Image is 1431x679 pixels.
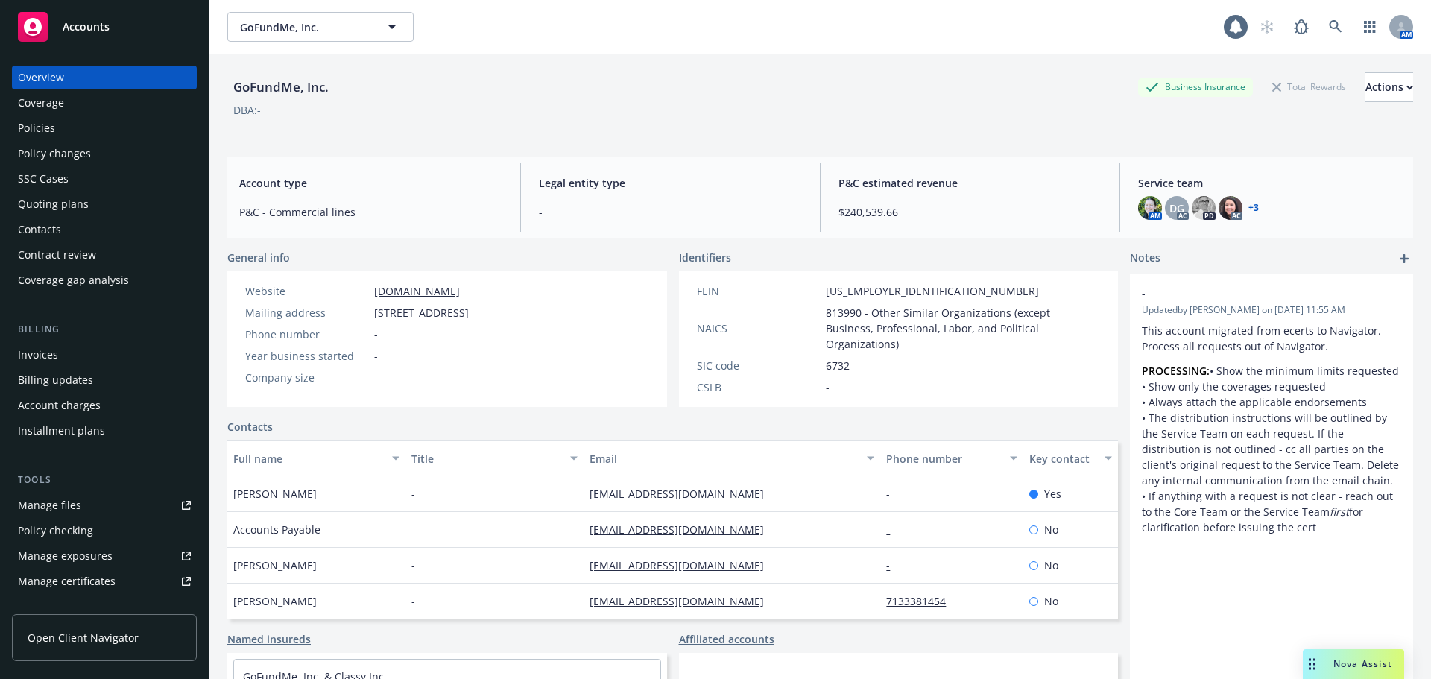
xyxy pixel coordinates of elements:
[245,370,368,385] div: Company size
[12,595,197,619] a: Manage claims
[18,116,55,140] div: Policies
[12,243,197,267] a: Contract review
[1044,593,1058,609] span: No
[12,91,197,115] a: Coverage
[697,320,820,336] div: NAICS
[880,440,1023,476] button: Phone number
[12,569,197,593] a: Manage certificates
[539,175,802,191] span: Legal entity type
[1142,363,1401,535] p: • Show the minimum limits requested • Show only the coverages requested • Always attach the appli...
[12,268,197,292] a: Coverage gap analysis
[18,569,116,593] div: Manage certificates
[1044,486,1061,502] span: Yes
[1303,649,1404,679] button: Nova Assist
[12,6,197,48] a: Accounts
[12,343,197,367] a: Invoices
[12,544,197,568] a: Manage exposures
[12,167,197,191] a: SSC Cases
[233,558,317,573] span: [PERSON_NAME]
[1330,505,1349,519] em: first
[18,368,93,392] div: Billing updates
[1138,175,1401,191] span: Service team
[12,419,197,443] a: Installment plans
[239,175,502,191] span: Account type
[1286,12,1316,42] a: Report a Bug
[245,326,368,342] div: Phone number
[1130,274,1413,547] div: -Updatedby [PERSON_NAME] on [DATE] 11:55 AMThis account migrated from ecerts to Navigator. Proces...
[1023,440,1118,476] button: Key contact
[590,522,776,537] a: [EMAIL_ADDRESS][DOMAIN_NAME]
[1044,558,1058,573] span: No
[374,305,469,320] span: [STREET_ADDRESS]
[18,519,93,543] div: Policy checking
[411,522,415,537] span: -
[227,78,335,97] div: GoFundMe, Inc.
[679,250,731,265] span: Identifiers
[245,348,368,364] div: Year business started
[697,379,820,395] div: CSLB
[1265,78,1353,96] div: Total Rewards
[1138,78,1253,96] div: Business Insurance
[12,394,197,417] a: Account charges
[886,487,902,501] a: -
[590,594,776,608] a: [EMAIL_ADDRESS][DOMAIN_NAME]
[12,322,197,337] div: Billing
[233,593,317,609] span: [PERSON_NAME]
[18,192,89,216] div: Quoting plans
[18,218,61,241] div: Contacts
[411,593,415,609] span: -
[679,631,774,647] a: Affiliated accounts
[826,283,1039,299] span: [US_EMPLOYER_IDENTIFICATION_NUMBER]
[1142,364,1210,378] strong: PROCESSING:
[584,440,880,476] button: Email
[886,558,902,572] a: -
[233,451,383,467] div: Full name
[12,116,197,140] a: Policies
[18,142,91,165] div: Policy changes
[227,250,290,265] span: General info
[227,12,414,42] button: GoFundMe, Inc.
[18,243,96,267] div: Contract review
[233,522,320,537] span: Accounts Payable
[18,394,101,417] div: Account charges
[1252,12,1282,42] a: Start snowing
[227,440,405,476] button: Full name
[411,558,415,573] span: -
[1142,285,1362,301] span: -
[374,348,378,364] span: -
[886,594,958,608] a: 7133381454
[233,102,261,118] div: DBA: -
[18,595,93,619] div: Manage claims
[12,192,197,216] a: Quoting plans
[12,493,197,517] a: Manage files
[590,487,776,501] a: [EMAIL_ADDRESS][DOMAIN_NAME]
[227,631,311,647] a: Named insureds
[1029,451,1096,467] div: Key contact
[18,493,81,517] div: Manage files
[240,19,369,35] span: GoFundMe, Inc.
[12,218,197,241] a: Contacts
[1192,196,1216,220] img: photo
[697,283,820,299] div: FEIN
[18,167,69,191] div: SSC Cases
[374,284,460,298] a: [DOMAIN_NAME]
[886,522,902,537] a: -
[1142,303,1401,317] span: Updated by [PERSON_NAME] on [DATE] 11:55 AM
[245,283,368,299] div: Website
[18,419,105,443] div: Installment plans
[826,305,1101,352] span: 813990 - Other Similar Organizations (except Business, Professional, Labor, and Political Organiz...
[826,358,850,373] span: 6732
[826,379,830,395] span: -
[18,343,58,367] div: Invoices
[233,486,317,502] span: [PERSON_NAME]
[1321,12,1351,42] a: Search
[18,66,64,89] div: Overview
[1142,323,1401,354] p: This account migrated from ecerts to Navigator. Process all requests out of Navigator.
[1130,250,1160,268] span: Notes
[63,21,110,33] span: Accounts
[12,519,197,543] a: Policy checking
[405,440,584,476] button: Title
[245,305,368,320] div: Mailing address
[590,558,776,572] a: [EMAIL_ADDRESS][DOMAIN_NAME]
[1303,649,1321,679] div: Drag to move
